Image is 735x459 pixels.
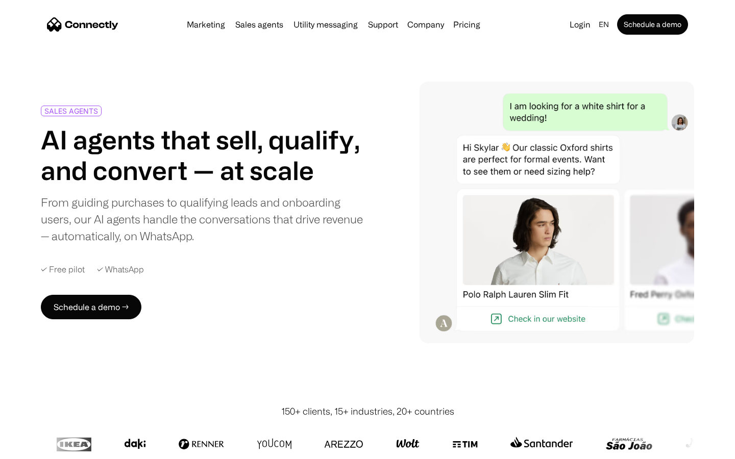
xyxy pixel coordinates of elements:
[97,265,144,274] div: ✓ WhatsApp
[364,20,402,29] a: Support
[595,17,615,32] div: en
[566,17,595,32] a: Login
[617,14,688,35] a: Schedule a demo
[44,107,98,115] div: SALES AGENTS
[289,20,362,29] a: Utility messaging
[41,265,85,274] div: ✓ Free pilot
[183,20,229,29] a: Marketing
[281,404,454,418] div: 150+ clients, 15+ industries, 20+ countries
[41,124,363,186] h1: AI agents that sell, qualify, and convert — at scale
[47,17,118,32] a: home
[449,20,484,29] a: Pricing
[41,194,363,244] div: From guiding purchases to qualifying leads and onboarding users, our AI agents handle the convers...
[231,20,287,29] a: Sales agents
[10,440,61,455] aside: Language selected: English
[41,295,141,319] a: Schedule a demo →
[20,441,61,455] ul: Language list
[599,17,609,32] div: en
[407,17,444,32] div: Company
[404,17,447,32] div: Company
